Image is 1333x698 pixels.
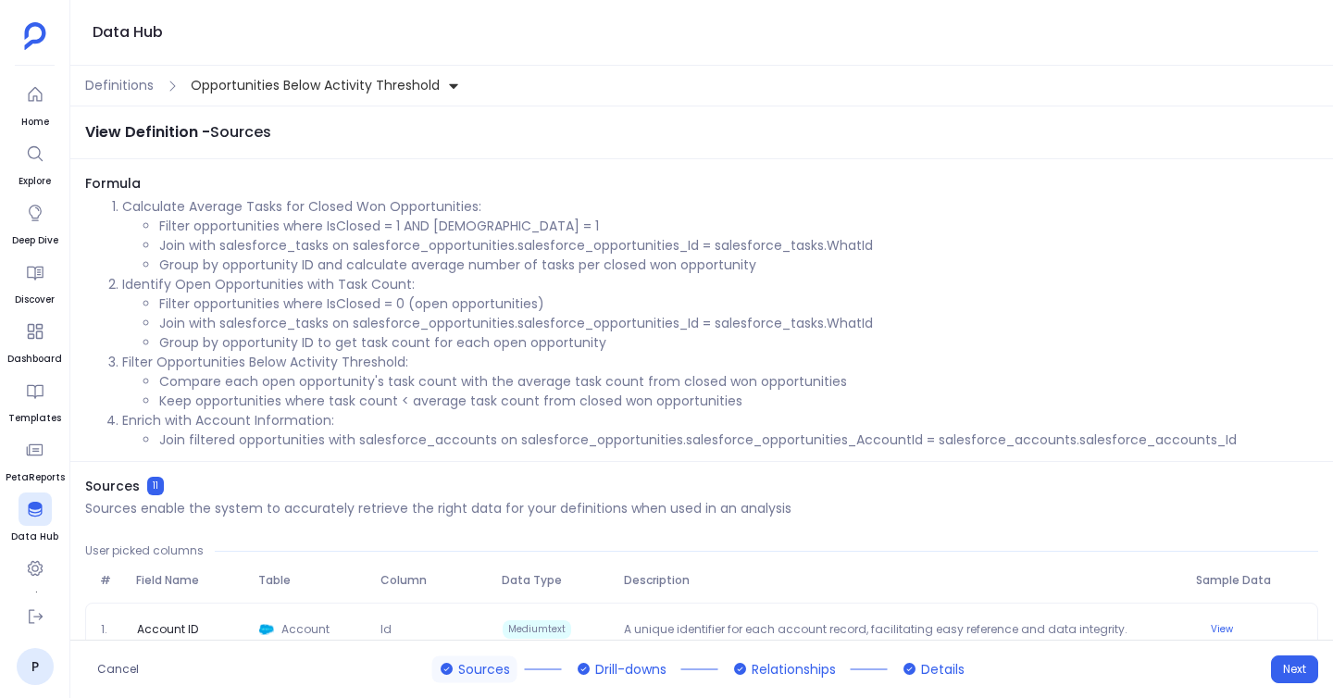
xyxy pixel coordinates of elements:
[15,256,55,307] a: Discover
[17,648,54,685] a: P
[85,655,151,683] button: Cancel
[19,115,52,130] span: Home
[159,236,1318,256] li: Join with salesforce_tasks on salesforce_opportunities.salesforce_opportunities_Id = salesforce_t...
[159,430,1318,450] li: Join filtered opportunities with salesforce_accounts on salesforce_opportunities.salesforce_oppor...
[6,470,65,485] span: PetaReports
[595,659,666,679] span: Drill-downs
[85,76,154,95] span: Definitions
[8,411,61,426] span: Templates
[494,573,617,588] span: Data Type
[1271,655,1318,683] button: Next
[7,315,62,367] a: Dashboard
[19,137,52,189] a: Explore
[122,411,1318,430] p: Enrich with Account Information:
[281,622,366,637] span: Account
[617,573,1190,588] span: Description
[1189,573,1311,588] span: Sample Data
[19,174,52,189] span: Explore
[122,197,1318,217] p: Calculate Average Tasks for Closed Won Opportunities:
[15,293,55,307] span: Discover
[458,659,510,679] span: Sources
[373,573,495,588] span: Column
[122,275,1318,294] p: Identify Open Opportunities with Task Count:
[159,333,1318,353] li: Group by opportunity ID to get task count for each open opportunity
[147,477,164,495] span: 11
[569,655,674,682] button: Drill-downs
[85,174,1318,193] span: Formula
[7,352,62,367] span: Dashboard
[159,392,1318,411] li: Keep opportunities where task count < average task count from closed won opportunities
[93,19,163,45] h1: Data Hub
[1200,618,1244,641] button: View
[187,70,464,101] button: Opportunities Below Activity Threshold
[191,76,440,95] span: Opportunities Below Activity Threshold
[251,573,373,588] span: Table
[159,372,1318,392] li: Compare each open opportunity's task count with the average task count from closed won opportunities
[12,233,58,248] span: Deep Dive
[210,121,271,143] span: Sources
[752,659,836,679] span: Relationships
[19,78,52,130] a: Home
[12,196,58,248] a: Deep Dive
[14,552,56,604] a: Settings
[373,622,494,637] span: Id
[159,314,1318,333] li: Join with salesforce_tasks on salesforce_opportunities.salesforce_opportunities_Id = salesforce_t...
[122,353,1318,372] p: Filter Opportunities Below Activity Threshold:
[159,294,1318,314] li: Filter opportunities where IsClosed = 0 (open opportunities)
[85,543,204,558] span: User picked columns
[14,589,56,604] span: Settings
[503,620,571,639] span: Mediumtext
[432,655,517,682] button: Sources
[6,433,65,485] a: PetaReports
[159,256,1318,275] li: Group by opportunity ID and calculate average number of tasks per closed won opportunity
[11,492,58,544] a: Data Hub
[895,655,972,682] button: Details
[921,659,965,679] span: Details
[129,573,251,588] span: Field Name
[726,655,843,682] button: Relationships
[24,22,46,50] img: petavue logo
[159,217,1318,236] li: Filter opportunities where IsClosed = 1 AND [DEMOGRAPHIC_DATA] = 1
[617,622,1189,637] p: A unique identifier for each account record, facilitating easy reference and data integrity.
[85,121,210,143] span: View Definition -
[93,573,129,588] span: #
[11,530,58,544] span: Data Hub
[93,622,130,637] span: 1.
[8,374,61,426] a: Templates
[130,622,206,637] span: Account ID
[85,477,140,495] span: Sources
[85,499,791,517] p: Sources enable the system to accurately retrieve the right data for your definitions when used in...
